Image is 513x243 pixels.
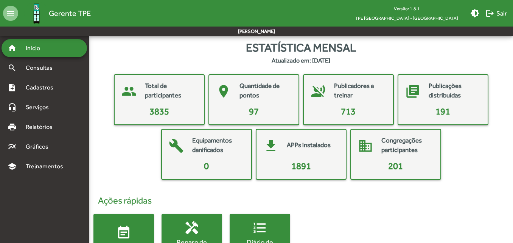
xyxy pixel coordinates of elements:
[341,106,356,116] span: 713
[8,103,17,112] mat-icon: headset_mic
[8,44,17,53] mat-icon: home
[485,6,507,20] span: Sair
[287,140,331,150] mat-card-title: APPs instalados
[8,63,17,72] mat-icon: search
[401,80,424,103] mat-icon: library_books
[291,161,311,171] span: 1891
[8,142,17,151] mat-icon: multiline_chart
[252,220,267,235] mat-icon: format_list_numbered
[145,81,196,100] mat-card-title: Total de participantes
[249,106,259,116] span: 97
[239,81,291,100] mat-card-title: Quantidade de pontos
[8,162,17,171] mat-icon: school
[49,7,91,19] span: Gerente TPE
[334,81,386,100] mat-card-title: Publicadores a treinar
[470,9,479,18] mat-icon: brightness_medium
[485,9,494,18] mat-icon: logout
[21,103,59,112] span: Serviços
[8,83,17,92] mat-icon: note_add
[165,135,188,157] mat-icon: build
[435,106,450,116] span: 191
[246,39,356,56] span: Estatística mensal
[18,1,91,26] a: Gerente TPE
[388,161,403,171] span: 201
[21,122,62,132] span: Relatórios
[93,195,508,206] h4: Ações rápidas
[307,80,330,103] mat-icon: voice_over_off
[354,135,377,157] mat-icon: domain
[260,135,282,157] mat-icon: get_app
[8,122,17,132] mat-icon: print
[21,162,72,171] span: Treinamentos
[21,83,63,92] span: Cadastros
[118,80,140,103] mat-icon: people
[21,142,59,151] span: Gráficos
[149,106,169,116] span: 3835
[429,81,480,100] mat-card-title: Publicações distribuídas
[204,161,209,171] span: 0
[272,56,330,65] strong: Atualizado em: [DATE]
[349,4,464,13] div: Versão: 1.8.1
[212,80,235,103] mat-icon: place
[116,225,131,240] mat-icon: event_note
[24,1,49,26] img: Logo
[192,136,244,155] mat-card-title: Equipamentos danificados
[482,6,510,20] button: Sair
[381,136,433,155] mat-card-title: Congregações participantes
[3,6,18,21] mat-icon: menu
[349,13,464,23] span: TPE [GEOGRAPHIC_DATA] - [GEOGRAPHIC_DATA]
[21,44,51,53] span: Início
[21,63,62,72] span: Consultas
[184,220,199,235] mat-icon: handyman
